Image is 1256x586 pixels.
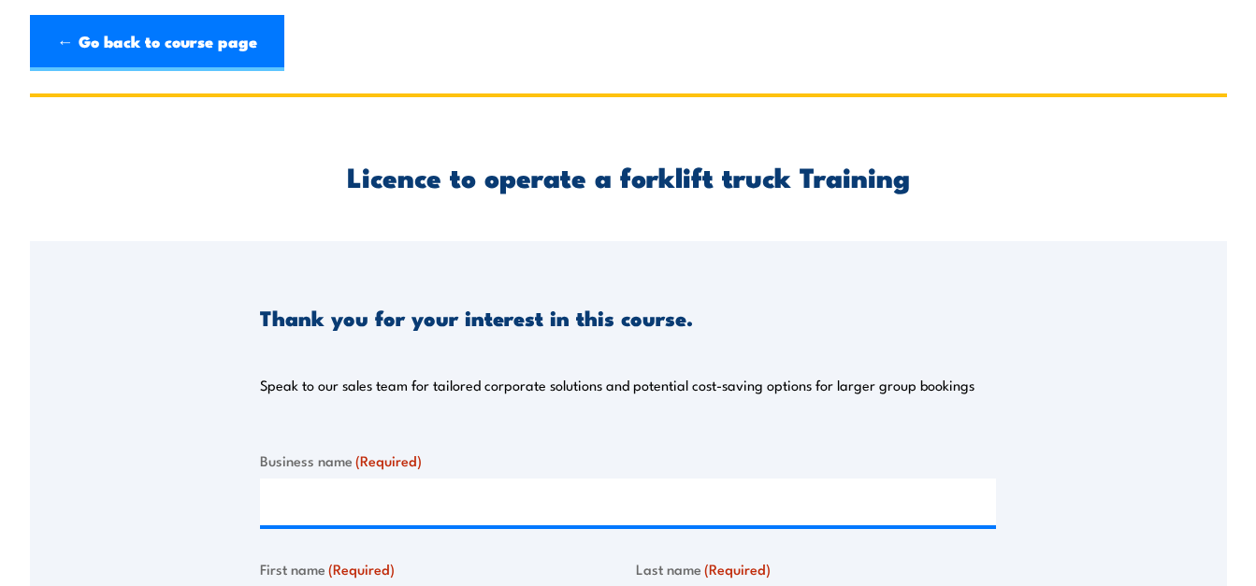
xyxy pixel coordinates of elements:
[260,450,996,471] label: Business name
[260,164,996,188] h2: Licence to operate a forklift truck Training
[260,558,621,579] label: First name
[260,376,974,394] p: Speak to our sales team for tailored corporate solutions and potential cost-saving options for la...
[636,558,997,579] label: Last name
[704,558,771,579] span: (Required)
[328,558,395,579] span: (Required)
[30,15,284,71] a: ← Go back to course page
[260,307,693,328] h3: Thank you for your interest in this course.
[355,450,422,470] span: (Required)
